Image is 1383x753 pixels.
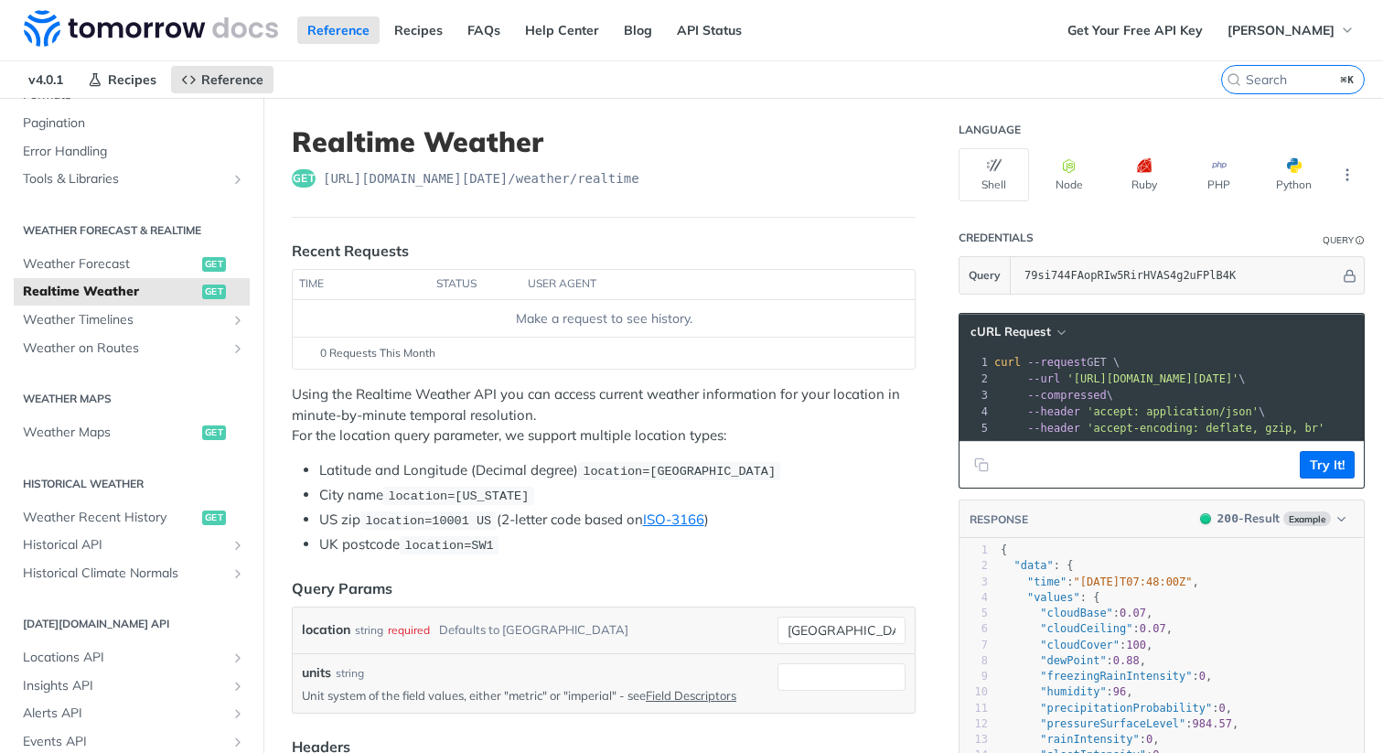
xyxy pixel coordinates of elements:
a: Pagination [14,110,250,137]
button: Show subpages for Historical API [230,538,245,553]
a: Historical Climate NormalsShow subpages for Historical Climate Normals [14,560,250,587]
span: [PERSON_NAME] [1228,22,1335,38]
h2: Weather Maps [14,391,250,407]
span: : , [1001,702,1232,715]
span: get [202,511,226,525]
span: Locations API [23,649,226,667]
span: 200 [1200,513,1211,524]
a: ISO-3166 [643,511,704,528]
h2: Historical Weather [14,476,250,492]
span: --url [1027,372,1060,385]
div: 5 [960,606,988,621]
a: Weather TimelinesShow subpages for Weather Timelines [14,307,250,334]
div: 9 [960,669,988,684]
a: Insights APIShow subpages for Insights API [14,672,250,700]
span: \ [994,405,1265,418]
span: 100 [1126,639,1146,651]
div: string [355,617,383,643]
span: Weather Timelines [23,311,226,329]
span: : , [1001,670,1212,683]
span: Events API [23,733,226,751]
span: GET \ [994,356,1120,369]
svg: Search [1227,72,1241,87]
span: location=[US_STATE] [388,489,529,503]
a: Weather Mapsget [14,419,250,446]
li: Latitude and Longitude (Decimal degree) [319,460,916,481]
div: 2 [960,371,991,387]
div: 11 [960,701,988,716]
button: Show subpages for Locations API [230,651,245,665]
span: "humidity" [1040,685,1106,698]
div: 6 [960,621,988,637]
span: "[DATE]T07:48:00Z" [1074,576,1193,588]
span: https://api.tomorrow.io/v4/weather/realtime [323,169,639,188]
div: 13 [960,732,988,748]
span: "cloudCeiling" [1040,622,1132,635]
button: PHP [1184,148,1254,201]
button: Hide [1340,266,1359,285]
label: units [302,663,331,683]
span: : , [1001,607,1152,619]
button: 200200-ResultExample [1191,510,1355,528]
button: cURL Request [964,323,1071,341]
div: 1 [960,354,991,371]
span: : { [1001,559,1074,572]
h1: Realtime Weather [292,125,916,158]
div: Make a request to see history. [300,309,907,328]
li: City name [319,485,916,506]
th: user agent [521,270,878,299]
span: Recipes [108,71,156,88]
span: \ [994,389,1113,402]
div: 3 [960,575,988,590]
span: --header [1027,422,1080,435]
span: Alerts API [23,705,226,723]
span: "rainIntensity" [1040,733,1139,746]
div: Query Params [292,577,392,599]
span: Example [1283,511,1331,526]
span: : , [1001,622,1173,635]
div: - Result [1217,510,1280,528]
span: "time" [1027,576,1067,588]
span: Weather Maps [23,424,198,442]
button: [PERSON_NAME] [1217,16,1365,44]
a: Locations APIShow subpages for Locations API [14,644,250,672]
span: : , [1001,733,1160,746]
i: Information [1356,236,1365,245]
span: cURL Request [970,324,1051,339]
span: 96 [1113,685,1126,698]
kbd: ⌘K [1336,70,1359,89]
span: "precipitationProbability" [1040,702,1212,715]
div: Language [959,123,1021,137]
span: Insights API [23,677,226,695]
span: Historical API [23,536,226,554]
button: Copy to clipboard [969,451,994,479]
span: curl [994,356,1021,369]
button: RESPONSE [969,511,1029,529]
a: Recipes [78,66,166,93]
input: apikey [1015,257,1340,294]
span: 200 [1217,511,1238,525]
a: Reference [297,16,380,44]
div: 4 [960,590,988,606]
button: Shell [959,148,1029,201]
span: 0.07 [1140,622,1166,635]
span: get [202,257,226,272]
button: Show subpages for Historical Climate Normals [230,566,245,581]
span: Weather on Routes [23,339,226,358]
th: status [430,270,521,299]
span: 0 [1199,670,1206,683]
span: \ [994,372,1246,385]
span: 0.88 [1113,654,1140,667]
span: location=[GEOGRAPHIC_DATA] [583,465,776,479]
span: Tools & Libraries [23,170,226,188]
span: --compressed [1027,389,1107,402]
a: Field Descriptors [646,688,736,703]
span: 'accept: application/json' [1087,405,1259,418]
span: : , [1001,639,1152,651]
span: { [1001,543,1007,556]
button: Ruby [1109,148,1179,201]
span: "freezingRainIntensity" [1040,670,1192,683]
div: required [388,617,430,643]
button: Show subpages for Tools & Libraries [230,172,245,187]
li: US zip (2-letter code based on ) [319,510,916,531]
